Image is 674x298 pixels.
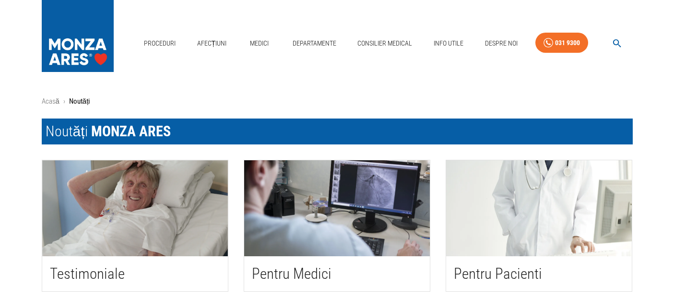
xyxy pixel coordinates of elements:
[354,34,416,53] a: Consilier Medical
[50,264,220,284] h2: Testimoniale
[289,34,340,53] a: Departamente
[140,34,179,53] a: Proceduri
[91,123,171,140] span: MONZA ARES
[430,34,467,53] a: Info Utile
[454,264,624,284] h2: Pentru Pacienti
[446,160,632,256] img: Pentru Pacienti
[244,34,275,53] a: Medici
[63,96,65,107] li: ›
[481,34,521,53] a: Despre Noi
[446,160,632,291] button: Pentru Pacienti
[42,96,633,107] nav: breadcrumb
[42,119,633,144] h1: Noutăți
[42,160,228,291] button: Testimoniale
[535,33,588,53] a: 031 9300
[244,160,430,256] img: Pentru Medici
[244,160,430,291] button: Pentru Medici
[42,97,59,106] a: Acasă
[69,96,90,107] p: Noutăți
[252,264,422,284] h2: Pentru Medici
[42,160,228,256] img: Testimoniale
[193,34,231,53] a: Afecțiuni
[555,37,580,49] div: 031 9300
